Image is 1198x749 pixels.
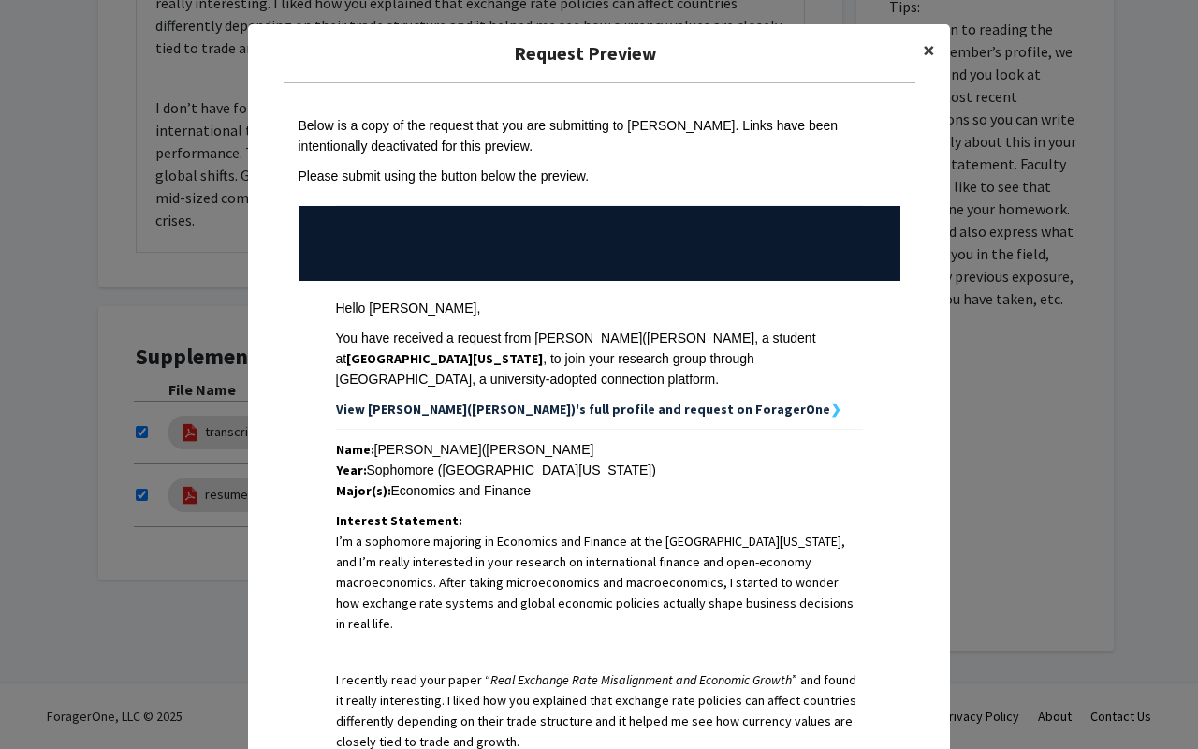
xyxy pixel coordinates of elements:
strong: Interest Statement: [336,512,462,529]
strong: Major(s): [336,482,391,499]
h5: Request Preview [263,39,908,67]
p: I’m a sophomore majoring in Economics and Finance at the [GEOGRAPHIC_DATA][US_STATE], and I’m rea... [336,531,863,634]
div: Sophomore ([GEOGRAPHIC_DATA][US_STATE]) [336,460,863,480]
button: Close [908,24,950,77]
strong: Year: [336,462,367,478]
div: Please submit using the button below the preview. [299,166,900,186]
div: You have received a request from [PERSON_NAME]([PERSON_NAME], a student at , to join your researc... [336,328,863,389]
strong: [GEOGRAPHIC_DATA][US_STATE] [346,350,543,367]
span: × [923,36,935,65]
div: [PERSON_NAME]([PERSON_NAME] [336,439,863,460]
strong: ❯ [830,401,841,418]
div: Below is a copy of the request that you are submitting to [PERSON_NAME]. Links have been intentio... [299,115,900,156]
div: Hello [PERSON_NAME], [336,298,863,318]
strong: Name: [336,441,374,458]
div: Economics and Finance [336,480,863,501]
strong: View [PERSON_NAME]([PERSON_NAME])'s full profile and request on ForagerOne [336,401,830,418]
em: Real Exchange Rate Misalignment and Economic Growth [490,671,792,688]
iframe: Chat [14,665,80,735]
